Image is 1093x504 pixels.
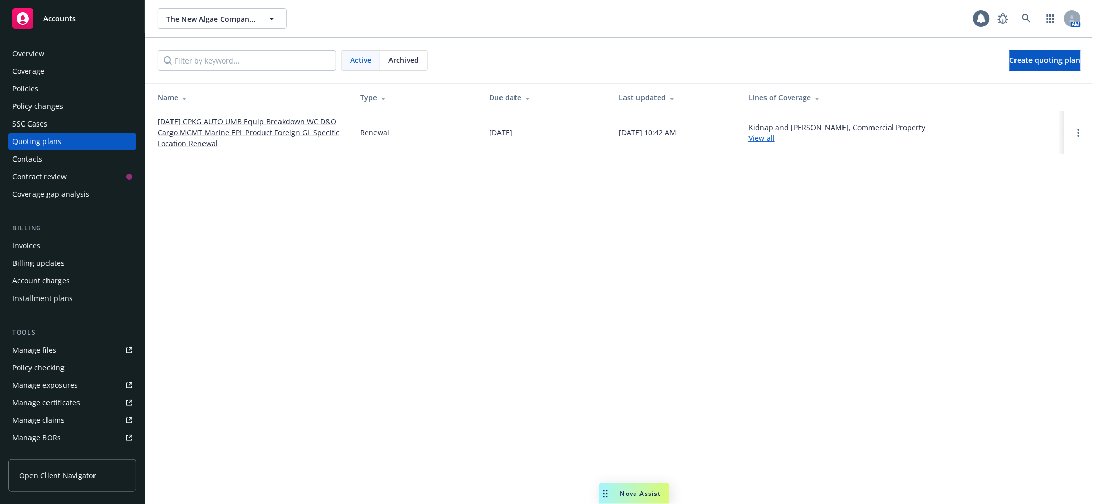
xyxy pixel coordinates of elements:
div: Policies [12,81,38,97]
a: Contacts [8,151,136,167]
div: Manage files [12,342,56,358]
div: [DATE] 10:42 AM [619,127,676,138]
button: The New Algae Company, Inc. [158,8,287,29]
div: Installment plans [12,290,73,307]
div: Renewal [360,127,389,138]
a: Overview [8,45,136,62]
button: Nova Assist [599,483,669,504]
a: Accounts [8,4,136,33]
div: Contract review [12,168,67,185]
div: SSC Cases [12,116,48,132]
div: Last updated [619,92,732,103]
a: Search [1017,8,1037,29]
a: Contract review [8,168,136,185]
div: Lines of Coverage [748,92,1056,103]
a: Billing updates [8,255,136,272]
a: Manage files [8,342,136,358]
div: Billing [8,223,136,233]
div: Manage certificates [12,395,80,411]
a: Policy checking [8,359,136,376]
a: Create quoting plan [1010,50,1081,71]
a: Invoices [8,238,136,254]
div: Policy checking [12,359,65,376]
span: Archived [388,55,419,66]
div: Manage claims [12,412,65,429]
a: Manage BORs [8,430,136,446]
span: Accounts [43,14,76,23]
div: Drag to move [599,483,612,504]
div: Policy changes [12,98,63,115]
a: Policies [8,81,136,97]
div: Manage exposures [12,377,78,393]
a: Coverage gap analysis [8,186,136,202]
div: Type [360,92,473,103]
div: Manage BORs [12,430,61,446]
a: Open options [1072,127,1085,139]
div: Name [158,92,343,103]
a: Switch app [1040,8,1061,29]
span: The New Algae Company, Inc. [166,13,256,24]
span: Open Client Navigator [19,470,96,481]
a: Quoting plans [8,133,136,150]
div: Summary of insurance [12,447,91,464]
a: Summary of insurance [8,447,136,464]
a: Policy changes [8,98,136,115]
div: Tools [8,327,136,338]
span: Active [350,55,371,66]
a: Manage claims [8,412,136,429]
a: [DATE] CPKG AUTO UMB Equip Breakdown WC D&O Cargo MGMT Marine EPL Product Foreign GL Specific Loc... [158,116,343,149]
div: Account charges [12,273,70,289]
a: Coverage [8,63,136,80]
span: Create quoting plan [1010,55,1081,65]
div: Kidnap and [PERSON_NAME], Commercial Property [748,122,926,144]
a: Installment plans [8,290,136,307]
div: Contacts [12,151,42,167]
a: Manage certificates [8,395,136,411]
div: Quoting plans [12,133,61,150]
span: Nova Assist [620,489,661,498]
a: Account charges [8,273,136,289]
a: SSC Cases [8,116,136,132]
div: Coverage gap analysis [12,186,89,202]
a: Manage exposures [8,377,136,393]
input: Filter by keyword... [158,50,336,71]
a: View all [748,133,775,143]
div: Invoices [12,238,40,254]
div: [DATE] [490,127,513,138]
div: Due date [490,92,603,103]
a: Report a Bug [993,8,1013,29]
div: Coverage [12,63,44,80]
div: Overview [12,45,44,62]
div: Billing updates [12,255,65,272]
